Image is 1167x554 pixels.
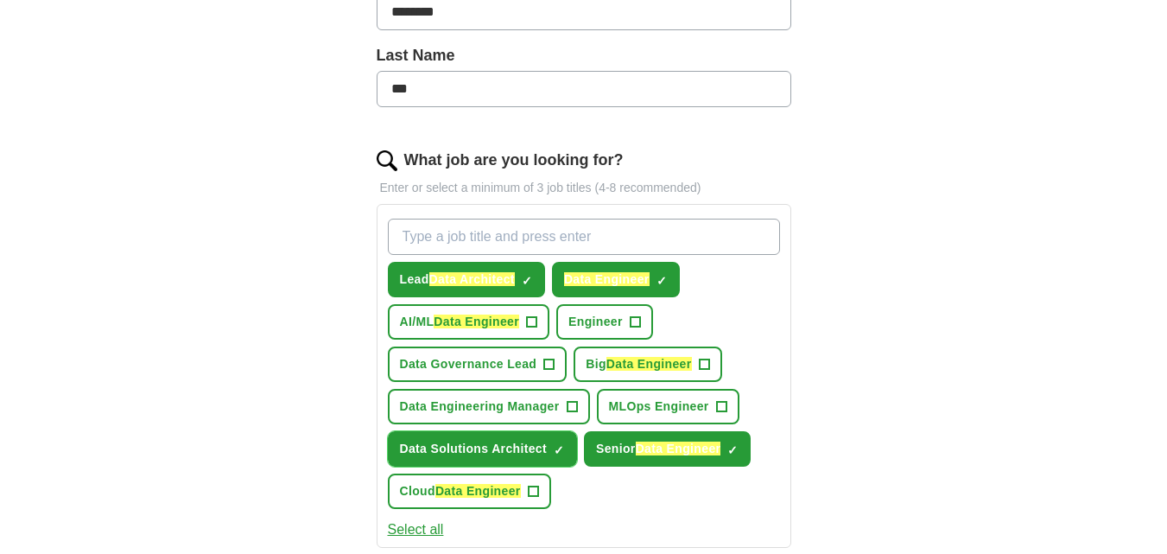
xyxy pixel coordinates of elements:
em: Data Engineer [434,315,519,328]
em: Data Engineer [636,442,721,455]
button: SeniorData Engineer✓ [584,431,751,467]
button: BigData Engineer [574,347,721,382]
span: ✓ [727,443,738,457]
span: Data Solutions Architect [400,440,547,458]
span: ✓ [656,274,667,288]
span: AI/ML [400,313,520,331]
button: Data Engineer✓ [552,262,680,297]
label: Last Name [377,44,791,67]
em: Data Engineer [435,484,521,498]
em: Data Engineer [564,272,650,286]
span: Cloud [400,482,521,500]
span: ✓ [554,443,564,457]
em: Data Architect [429,272,515,286]
span: MLOps Engineer [609,398,709,416]
label: What job are you looking for? [404,149,624,172]
img: search.png [377,150,397,171]
span: Engineer [568,313,623,331]
button: Data Solutions Architect✓ [388,431,577,467]
button: CloudData Engineer [388,474,551,509]
button: Data Engineering Manager [388,389,590,424]
button: MLOps Engineer [597,389,739,424]
em: Data Engineer [606,357,692,371]
button: AI/MLData Engineer [388,304,550,340]
button: Data Governance Lead [388,347,568,382]
button: Select all [388,519,444,540]
span: ✓ [522,274,532,288]
p: Enter or select a minimum of 3 job titles (4-8 recommended) [377,179,791,197]
span: Data Governance Lead [400,355,537,373]
span: Data Engineering Manager [400,398,560,416]
span: Big [586,355,691,373]
input: Type a job title and press enter [388,219,780,255]
span: Senior [596,440,720,458]
button: LeadData Architect✓ [388,262,545,297]
span: Lead [400,271,515,289]
button: Engineer [556,304,653,340]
